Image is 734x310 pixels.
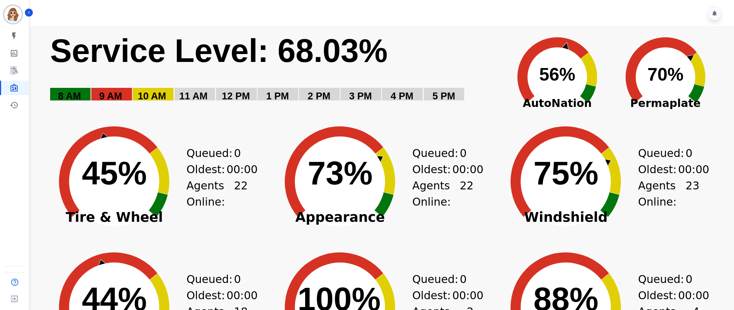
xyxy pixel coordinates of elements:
[49,31,499,112] svg: Service Level: 0%
[234,145,241,161] span: 0
[460,145,467,161] span: 0
[186,287,241,304] div: Oldest:
[412,145,466,161] div: Queued:
[58,91,81,102] text: 8 AM
[99,91,122,102] text: 9 AM
[460,178,474,210] span: 22
[138,91,166,102] text: 10 AM
[503,95,611,111] span: AutoNation
[227,161,258,178] span: 00:00
[678,161,709,178] span: 00:00
[611,95,720,111] span: Permaplate
[186,145,241,161] div: Queued:
[179,91,208,102] text: 11 AM
[222,91,250,102] text: 12 PM
[266,91,289,102] text: 1 PM
[412,271,466,287] div: Queued:
[308,155,373,191] text: 73%
[539,64,575,85] text: 56%
[50,33,388,69] text: Service Level: 68.03%
[460,271,467,287] span: 0
[638,271,692,287] div: Queued:
[647,64,684,85] text: 70%
[678,287,709,304] span: 00:00
[533,155,598,191] text: 75%
[686,145,693,161] span: 0
[234,271,241,287] span: 0
[234,178,248,210] span: 22
[412,287,466,304] div: Oldest:
[494,214,638,221] span: Windshield
[432,91,455,102] text: 5 PM
[4,6,22,23] img: Bordered avatar
[686,178,699,210] span: 23
[42,214,186,221] span: Tire & Wheel
[227,287,258,304] span: 00:00
[186,271,241,287] div: Queued:
[638,161,692,178] div: Oldest:
[268,214,412,221] span: Appearance
[638,287,692,304] div: Oldest:
[349,91,372,102] text: 3 PM
[452,161,483,178] span: 00:00
[452,287,483,304] span: 00:00
[186,161,241,178] div: Oldest:
[308,91,330,102] text: 2 PM
[412,161,466,178] div: Oldest:
[391,91,413,102] text: 4 PM
[686,271,693,287] span: 0
[638,145,692,161] div: Queued:
[412,178,474,210] div: Agents Online:
[638,178,699,210] div: Agents Online:
[82,155,147,191] text: 45%
[186,178,248,210] div: Agents Online:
